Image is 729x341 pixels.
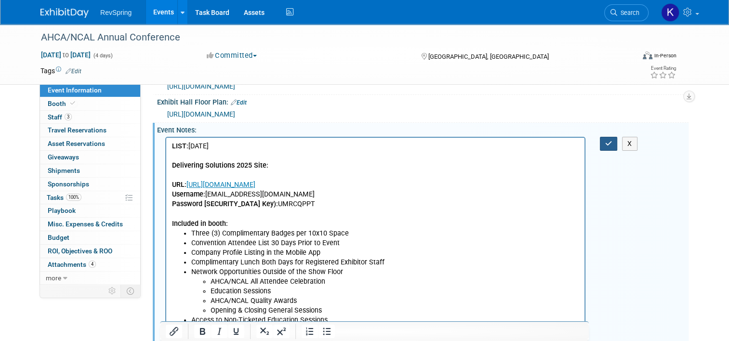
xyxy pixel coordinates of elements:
[40,164,140,177] a: Shipments
[66,194,81,201] span: 100%
[622,137,637,151] button: X
[48,153,79,161] span: Giveaways
[643,52,652,59] img: Format-Inperson.png
[61,51,70,59] span: to
[44,149,413,158] li: Education Sessions
[302,325,318,338] button: Numbered list
[167,110,235,118] a: [URL][DOMAIN_NAME]
[48,247,112,255] span: ROI, Objectives & ROO
[273,325,290,338] button: Superscript
[65,113,72,120] span: 3
[6,197,413,217] p: Hotel:
[40,204,140,217] a: Playbook
[38,29,623,46] div: AHCA/NCAL Annual Conference
[583,50,676,65] div: Event Format
[25,120,413,130] li: Complimentary Lunch Both Days for Registered Exhibitor Staff
[48,126,106,134] span: Travel Reservations
[40,258,140,271] a: Attachments4
[48,100,77,107] span: Booth
[48,261,96,268] span: Attachments
[6,52,39,61] b: Username:
[228,325,244,338] button: Underline
[48,207,76,214] span: Playbook
[89,261,96,268] span: 4
[40,8,89,18] img: ExhibitDay
[121,285,141,297] td: Toggle Event Tabs
[6,24,102,32] b: Delivering Solutions 2025 Site:
[48,140,105,147] span: Asset Reservations
[44,158,413,168] li: AHCA/NCAL Quality Awards
[40,137,140,150] a: Asset Reservations
[100,9,132,16] span: RevSpring
[157,123,689,135] div: Event Notes:
[256,325,273,338] button: Subscript
[40,191,140,204] a: Tasks100%
[40,218,140,231] a: Misc. Expenses & Credits
[167,82,235,90] a: [URL][DOMAIN_NAME]
[48,180,89,188] span: Sponsorships
[48,113,72,121] span: Staff
[6,246,413,265] p: [PERSON_NAME]:
[40,84,140,97] a: Event Information
[48,234,69,241] span: Budget
[44,168,413,178] li: Opening & Closing General Sessions
[40,231,140,244] a: Budget
[66,68,81,75] a: Edit
[6,314,62,322] b: Strategy meeting:
[6,82,62,90] b: Included in booth:
[661,3,679,22] img: Kelsey Culver
[166,325,182,338] button: Insert/edit link
[47,194,81,201] span: Tasks
[70,101,75,106] i: Booth reservation complete
[6,284,413,323] p: Preshow - take notes and send to [PERSON_NAME]
[48,86,102,94] span: Event Information
[40,272,140,285] a: more
[650,66,676,71] div: Event Rating
[18,227,87,235] a: [URL][DOMAIN_NAME]
[604,4,649,21] a: Search
[6,226,413,246] p: visit . Copy & paste your Access Key to respond to questions about your order.Access Keycc8a1d5a-...
[20,43,89,51] a: [URL][DOMAIN_NAME]
[157,95,689,107] div: Exhibit Hall Floor Plan:
[6,43,20,51] b: URL:
[654,52,676,59] div: In-Person
[46,274,61,282] span: more
[44,139,413,149] li: AHCA/NCAL All Attendee Celebration
[6,4,413,91] p: [DATE] [EMAIL_ADDRESS][DOMAIN_NAME] UMRCQPPT
[40,97,140,110] a: Booth
[203,51,261,61] button: Committed
[194,325,211,338] button: Bold
[60,256,196,264] a: FreemanOnline Events and Exhibit Solutions
[40,124,140,137] a: Travel Reservations
[48,220,123,228] span: Misc. Expenses & Credits
[25,110,413,120] li: Company Profile Listing in the Mobile App
[25,178,413,187] li: Access to Non-Ticketed Education Sessions
[25,265,413,284] li: How do I get my exhibit materials returned to my office/warehouse? An Outbound Shipping Form is r...
[40,111,140,124] a: Staff3
[25,323,413,333] li: List [DATE].
[24,208,97,216] a: Trivium | Travel solution
[40,245,140,258] a: ROI, Objectives & ROO
[617,9,639,16] span: Search
[428,53,549,60] span: [GEOGRAPHIC_DATA], [GEOGRAPHIC_DATA]
[318,325,335,338] button: Bullet list
[93,52,113,59] span: (4 days)
[25,130,413,178] li: Network Opportunities Outside of the Show Floor
[211,325,227,338] button: Italic
[40,51,91,59] span: [DATE] [DATE]
[48,167,80,174] span: Shipments
[40,178,140,191] a: Sponsorships
[6,4,22,13] b: LIST:
[104,285,121,297] td: Personalize Event Tab Strip
[25,187,413,197] li: Access to Registered Attendees & Education Sessions via our Mobile App
[6,62,112,70] b: Password [SECURITY_DATA] Key):
[25,101,413,110] li: Convention Attendee List 30 Days Prior to Event
[40,151,140,164] a: Giveaways
[231,99,247,106] a: Edit
[25,91,413,101] li: Three (3) Complimentary Badges per 10x10 Space
[40,66,81,76] td: Tags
